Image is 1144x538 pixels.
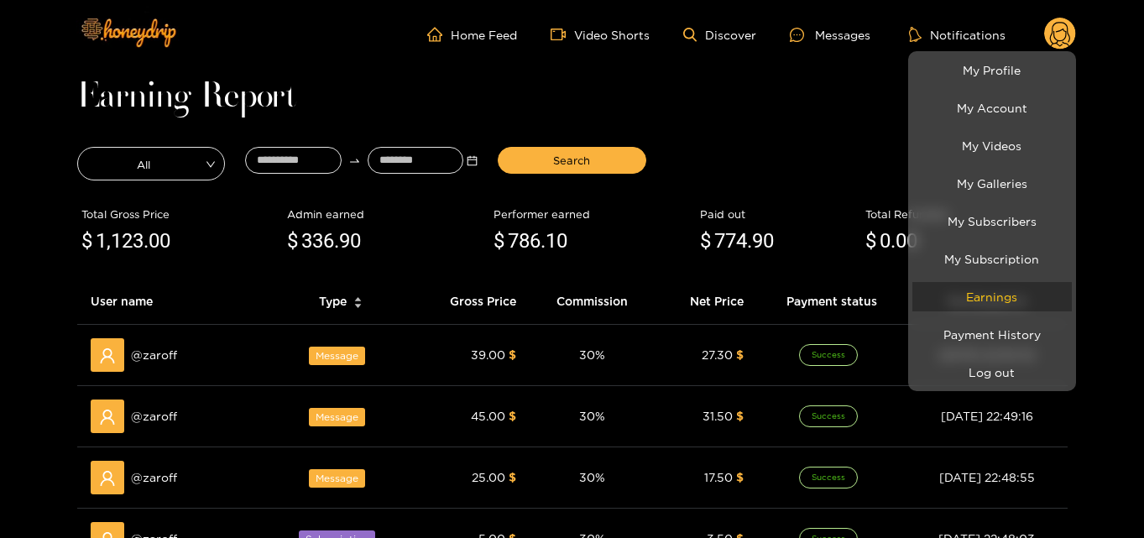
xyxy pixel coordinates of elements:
a: My Videos [912,131,1072,160]
a: Earnings [912,282,1072,311]
button: Log out [912,358,1072,387]
a: My Subscription [912,244,1072,274]
a: My Profile [912,55,1072,85]
a: My Subscribers [912,206,1072,236]
a: Payment History [912,320,1072,349]
a: My Account [912,93,1072,123]
a: My Galleries [912,169,1072,198]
